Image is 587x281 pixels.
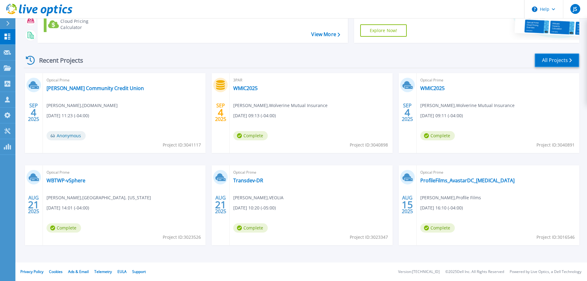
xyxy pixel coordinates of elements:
[47,85,144,91] a: [PERSON_NAME] Community Credit Union
[420,131,455,140] span: Complete
[233,102,328,109] span: [PERSON_NAME] , Wolverine Mutual Insurance
[420,205,463,211] span: [DATE] 16:10 (-04:00)
[20,269,43,274] a: Privacy Policy
[47,77,202,84] span: Optical Prime
[405,110,410,115] span: 4
[420,85,445,91] a: WMIC2025
[47,194,151,201] span: [PERSON_NAME] , [GEOGRAPHIC_DATA], [US_STATE]
[215,193,226,216] div: AUG 2025
[47,169,202,176] span: Optical Prime
[420,194,481,201] span: [PERSON_NAME] , Profile Films
[233,194,283,201] span: [PERSON_NAME] , VEOLIA
[420,77,576,84] span: Optical Prime
[510,270,581,274] li: Powered by Live Optics, a Dell Technology
[311,31,340,37] a: View More
[233,112,276,119] span: [DATE] 09:13 (-04:00)
[536,142,575,148] span: Project ID: 3040891
[233,77,389,84] span: 3PAR
[360,24,407,37] a: Explore Now!
[402,202,413,207] span: 15
[233,85,258,91] a: WMIC2025
[233,205,276,211] span: [DATE] 10:20 (-05:00)
[215,101,226,124] div: SEP 2025
[47,205,89,211] span: [DATE] 14:01 (-04:00)
[163,142,201,148] span: Project ID: 3041117
[163,234,201,241] span: Project ID: 3023526
[573,6,577,11] span: JS
[60,18,110,31] div: Cloud Pricing Calculator
[420,102,515,109] span: [PERSON_NAME] , Wolverine Mutual Insurance
[47,131,86,140] span: Anonymous
[233,177,263,184] a: Transdev-DR
[233,223,268,233] span: Complete
[117,269,127,274] a: EULA
[215,202,226,207] span: 21
[94,269,112,274] a: Telemetry
[398,270,440,274] li: Version: [TECHNICAL_ID]
[233,131,268,140] span: Complete
[402,193,413,216] div: AUG 2025
[445,270,504,274] li: © 2025 Dell Inc. All Rights Reserved
[28,193,39,216] div: AUG 2025
[47,223,81,233] span: Complete
[47,177,85,184] a: WBTWP-vSphere
[31,110,36,115] span: 4
[420,112,463,119] span: [DATE] 09:11 (-04:00)
[28,101,39,124] div: SEP 2025
[535,53,579,67] a: All Projects
[420,223,455,233] span: Complete
[420,169,576,176] span: Optical Prime
[28,202,39,207] span: 21
[47,112,89,119] span: [DATE] 11:23 (-04:00)
[536,234,575,241] span: Project ID: 3016546
[218,110,223,115] span: 4
[132,269,146,274] a: Support
[68,269,89,274] a: Ads & Email
[420,177,515,184] a: ProfileFilms_AvastarDC_[MEDICAL_DATA]
[49,269,63,274] a: Cookies
[350,142,388,148] span: Project ID: 3040898
[233,169,389,176] span: Optical Prime
[47,102,118,109] span: [PERSON_NAME] , [DOMAIN_NAME]
[350,234,388,241] span: Project ID: 3023347
[402,101,413,124] div: SEP 2025
[44,17,112,32] a: Cloud Pricing Calculator
[24,53,92,68] div: Recent Projects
